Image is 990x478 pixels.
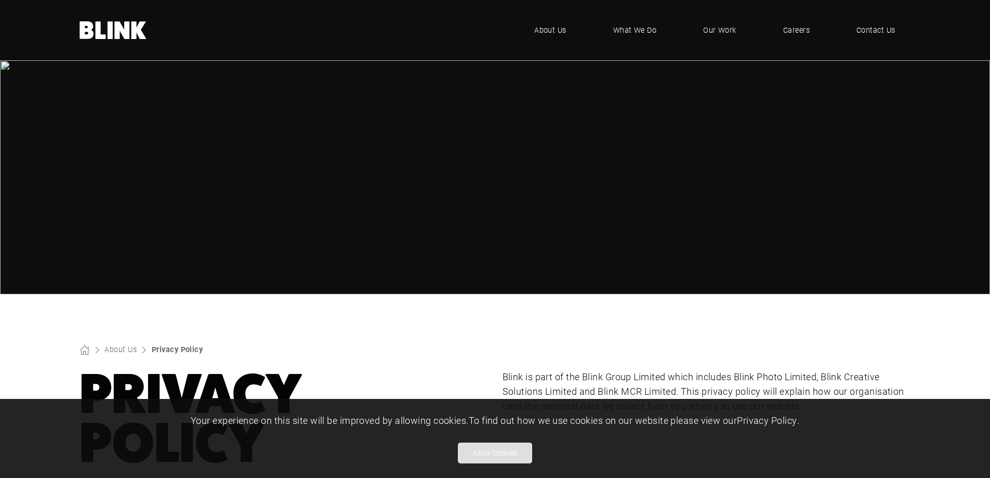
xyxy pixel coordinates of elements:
span: Our Work [703,24,736,36]
h1: Privacy Policy [80,370,488,468]
a: Careers [768,15,825,46]
a: Contact Us [841,15,911,46]
a: Privacy Policy [152,344,203,354]
button: Allow cookies [458,443,532,463]
p: Blink is part of the Blink Group Limited which includes Blink Photo Limited, Blink Creative Solut... [503,370,911,414]
a: Home [80,21,147,39]
span: Contact Us [856,24,895,36]
a: What We Do [598,15,672,46]
span: About Us [534,24,566,36]
a: Privacy Policy [737,414,797,427]
a: About Us [519,15,582,46]
span: Your experience on this site will be improved by allowing cookies. To find out how we use cookies... [191,414,799,427]
a: About Us [104,344,137,354]
span: What We Do [613,24,657,36]
span: Careers [783,24,810,36]
a: Our Work [688,15,752,46]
